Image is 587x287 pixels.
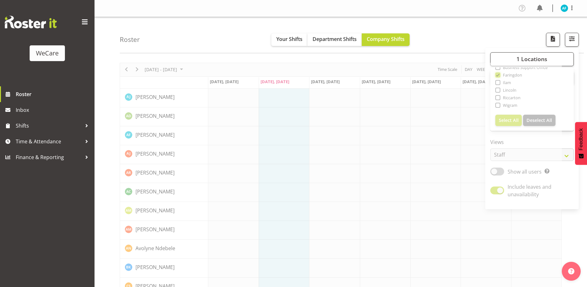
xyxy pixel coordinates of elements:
[120,36,140,43] h4: Roster
[575,122,587,165] button: Feedback - Show survey
[367,36,405,43] span: Company Shifts
[16,137,82,146] span: Time & Attendance
[5,16,57,28] img: Rosterit website logo
[16,121,82,130] span: Shifts
[16,152,82,162] span: Finance & Reporting
[276,36,302,43] span: Your Shifts
[16,89,91,99] span: Roster
[271,33,308,46] button: Your Shifts
[565,33,579,47] button: Filter Shifts
[36,49,59,58] div: WeCare
[308,33,362,46] button: Department Shifts
[578,128,584,150] span: Feedback
[490,52,574,66] button: 1 Locations
[362,33,410,46] button: Company Shifts
[561,4,568,12] img: alex-ferguson10997.jpg
[546,33,560,47] button: Download a PDF of the roster according to the set date range.
[516,55,547,63] span: 1 Locations
[16,105,91,115] span: Inbox
[313,36,357,43] span: Department Shifts
[568,268,574,274] img: help-xxl-2.png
